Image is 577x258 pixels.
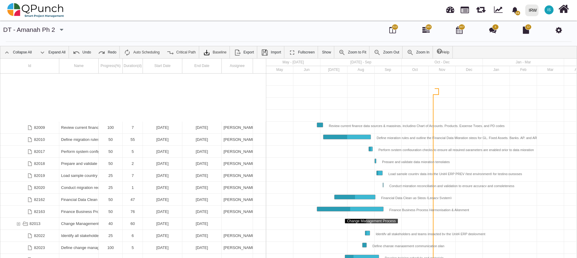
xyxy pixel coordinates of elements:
div: [PERSON_NAME].[PERSON_NAME].khan, [224,170,251,181]
div: 55 [125,134,141,145]
div: Task: Load sample country data into the Unit4 ERP PREV (test environment) for testing purposes St... [376,171,383,175]
div: Task: Financial Data Clean up Steps (Legacy System) Start date: 17-07-2025 End date: 01-09-2025 [0,194,266,206]
i: Calendar [456,26,463,34]
div: Jul - Sep [320,59,402,66]
div: 60 [123,218,143,229]
div: Define migration rules and outline the Financial Data Migration steps for GL, Fixed Assets, Banks... [371,135,537,139]
div: [DATE] [145,230,180,241]
div: Salman.khan [222,122,253,133]
span: Releases [476,3,486,13]
a: IRW [523,0,541,20]
div: Dynamic Report [491,0,508,20]
div: 82019 [0,170,59,181]
span: 4 [495,25,496,29]
div: Salman.khan [222,206,253,217]
div: [DATE] [145,182,180,193]
div: 17-07-2025 [143,194,182,205]
div: Finance Business Process Harmonisation & Alignment [59,206,99,217]
div: 82018 [0,158,59,169]
div: Finance Business Process Harmonisation & Alignment [61,206,97,217]
div: Shafqat Mustafa [222,242,253,253]
div: 22-08-2025 [182,242,222,253]
div: 50 [99,194,123,205]
div: [DATE] [184,218,220,229]
div: Progress(%) [99,59,123,73]
span: 447 [459,25,464,29]
div: Prepare and validate data migration templates [59,158,99,169]
div: Task: Conduct migration reconciliation and validation to ensure accuracy and completeness Start d... [383,183,384,187]
div: 09-09-2025 [182,170,222,181]
span: 510 [393,25,397,29]
div: Identify all stakeholders and teams impacted by the Unit4 ERP deployment [59,230,99,241]
div: Identify all stakeholders and teams impacted by the Unit4 ERP deployment [370,231,485,235]
div: Task: Prepare and validate data migration templates Start date: 01-09-2025 End date: 02-09-2025 [375,159,376,163]
div: Nov [429,66,456,74]
div: [DATE] [145,242,180,253]
div: Task: Conduct migration reconciliation and validation to ensure accuracy and completeness Start d... [0,182,266,194]
div: 82020 [34,182,45,193]
div: [DATE] [184,230,220,241]
div: Jan [483,66,510,74]
div: 76 [125,206,141,217]
span: Dashboard [446,4,454,13]
a: Fullscreen [285,46,318,58]
div: 100 [100,242,121,253]
div: [PERSON_NAME].khan [224,134,251,145]
div: Task: Identify all stakeholders and teams impacted by the Unit4 ERP deployment Start date: 21-08-... [0,230,266,242]
div: Task: Perform system configuration checks to ensure all required parameters are enabled prior to ... [369,147,373,151]
div: Review current finance data sources & mappings, including Chart of Accounts, Products, Expense Ty... [59,122,99,133]
div: 82009 [34,122,45,133]
div: [DATE] [184,194,220,205]
div: [PERSON_NAME].[PERSON_NAME].khan, [224,182,251,193]
div: 25-08-2025 [143,146,182,157]
div: [DATE] [145,122,180,133]
div: Task: Define migration rules and outline the Financial Data Migration steps for GL, Fixed Assets,... [323,135,371,139]
div: [DATE] [145,218,180,229]
div: 6 [125,230,141,241]
div: 82017 [0,146,59,157]
img: klXqkY5+JZAPre7YVMJ69SE9vgHW7RkaA9STpDBCRd8F60lk8AdY5g6cgTfGkm3cV0d3FrcCHw7UyPBLKa18SAFZQOCAmAAAA... [203,49,210,56]
div: 82162 [0,194,59,205]
div: Define migration rules and outline the Financial Data Migration steps for GL, Fixed Assets, Banks... [61,134,97,145]
div: 7 [125,170,141,181]
a: Import [258,46,284,58]
div: 100 [100,122,121,133]
a: Help [434,46,452,58]
a: Auto Scheduling [121,46,162,58]
img: ic_undo_24.4502e76.png [73,49,80,56]
i: Punch Discussion [489,26,496,34]
div: 50 [100,134,121,145]
div: Finance Business Process Harmonisation & Alignment [383,207,469,211]
div: 82019 [34,170,45,181]
a: Critical Path [164,46,199,58]
div: [DATE] [184,146,220,157]
div: 5 [123,146,143,157]
div: [PERSON_NAME].khan [224,122,251,133]
img: ic_zoom_to_fit_24.130db0b.png [338,49,346,56]
div: 18-08-2025 [143,242,182,253]
div: 6 [123,230,143,241]
div: 82022 [0,230,59,241]
div: Task: Define migration rules and outline the Financial Data Migration steps for GL, Fixed Assets,... [0,134,266,146]
div: [DATE] [145,134,180,145]
div: Salman.khan,Azeem.khan, [222,170,253,181]
div: Task: Financial Data Clean up Steps (Legacy System) Start date: 17-07-2025 End date: 01-09-2025 [334,195,375,199]
i: Gantt [422,26,430,34]
div: 21-08-2025 [143,230,182,241]
i: Document Library [523,26,529,34]
div: 03-07-2025 [182,122,222,133]
img: qpunch-sp.fa6292f.png [7,1,64,19]
div: Define migration rules and outline the Financial Data Migration steps for GL, Fixed Assets, Banks... [59,134,99,145]
a: bell fill11 [508,0,523,19]
div: Conduct migration reconciliation and validation to ensure accuracy and completeness [383,183,514,187]
div: May [266,66,293,74]
div: 82022 [34,230,45,241]
div: Aug [347,66,375,74]
img: ic_collapse_all_24.42ac041.png [3,49,11,56]
div: Feb [510,66,537,74]
div: 50 [100,194,121,205]
div: 50 [99,206,123,217]
div: Oct - Dec [402,59,483,66]
div: Load sample country data into the Unit4 ERP PREV (test environment) for testing purposes [59,170,99,181]
a: Zoom to Fit [335,46,369,58]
